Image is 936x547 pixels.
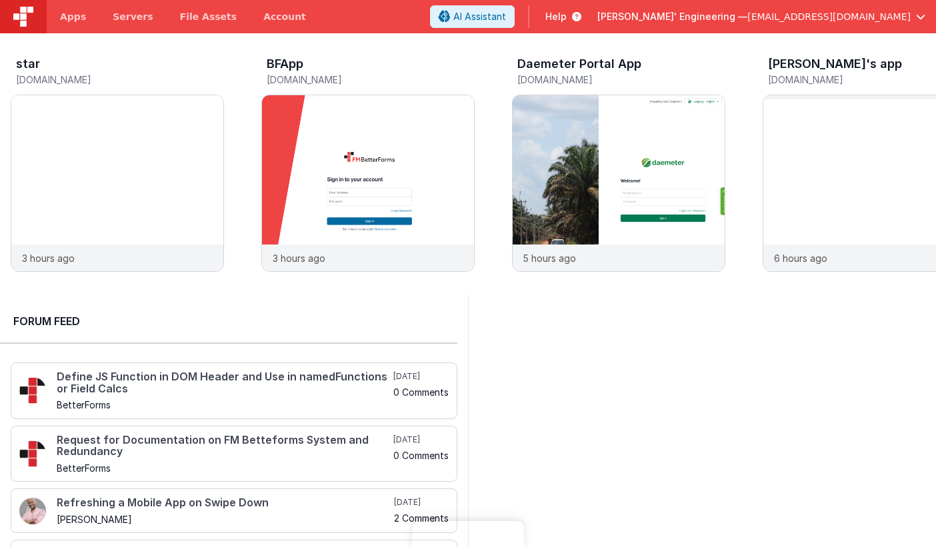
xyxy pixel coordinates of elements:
h3: Daemeter Portal App [517,57,641,71]
span: Servers [113,10,153,23]
h5: [DOMAIN_NAME] [517,75,725,85]
h3: star [16,57,40,71]
span: [PERSON_NAME]' Engineering — [597,10,747,23]
h4: Define JS Function in DOM Header and Use in namedFunctions or Field Calcs [57,371,391,394]
h5: [DOMAIN_NAME] [267,75,475,85]
h5: 0 Comments [393,450,449,460]
h2: Forum Feed [13,313,444,329]
button: [PERSON_NAME]' Engineering — [EMAIL_ADDRESS][DOMAIN_NAME] [597,10,925,23]
h5: BetterForms [57,400,391,410]
h5: [DATE] [393,434,449,445]
span: AI Assistant [453,10,506,23]
h4: Request for Documentation on FM Betteforms System and Redundancy [57,434,391,458]
img: 295_2.png [19,440,46,467]
h5: [DATE] [393,371,449,382]
h5: BetterForms [57,463,391,473]
h5: [DOMAIN_NAME] [16,75,224,85]
span: Apps [60,10,86,23]
h3: [PERSON_NAME]'s app [768,57,902,71]
h4: Refreshing a Mobile App on Swipe Down [57,497,391,509]
img: 295_2.png [19,377,46,404]
span: [EMAIL_ADDRESS][DOMAIN_NAME] [747,10,911,23]
p: 3 hours ago [273,251,325,265]
p: 5 hours ago [523,251,576,265]
span: File Assets [180,10,237,23]
a: Refreshing a Mobile App on Swipe Down [PERSON_NAME] [DATE] 2 Comments [11,488,457,533]
a: Define JS Function in DOM Header and Use in namedFunctions or Field Calcs BetterForms [DATE] 0 Co... [11,362,457,419]
h5: 2 Comments [394,513,449,523]
a: Request for Documentation on FM Betteforms System and Redundancy BetterForms [DATE] 0 Comments [11,426,457,482]
p: 6 hours ago [774,251,827,265]
span: Help [545,10,567,23]
h5: [PERSON_NAME] [57,514,391,524]
h3: BFApp [267,57,303,71]
img: 411_2.png [19,498,46,524]
button: AI Assistant [430,5,515,28]
h5: 0 Comments [393,387,449,397]
h5: [DATE] [394,497,449,508]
